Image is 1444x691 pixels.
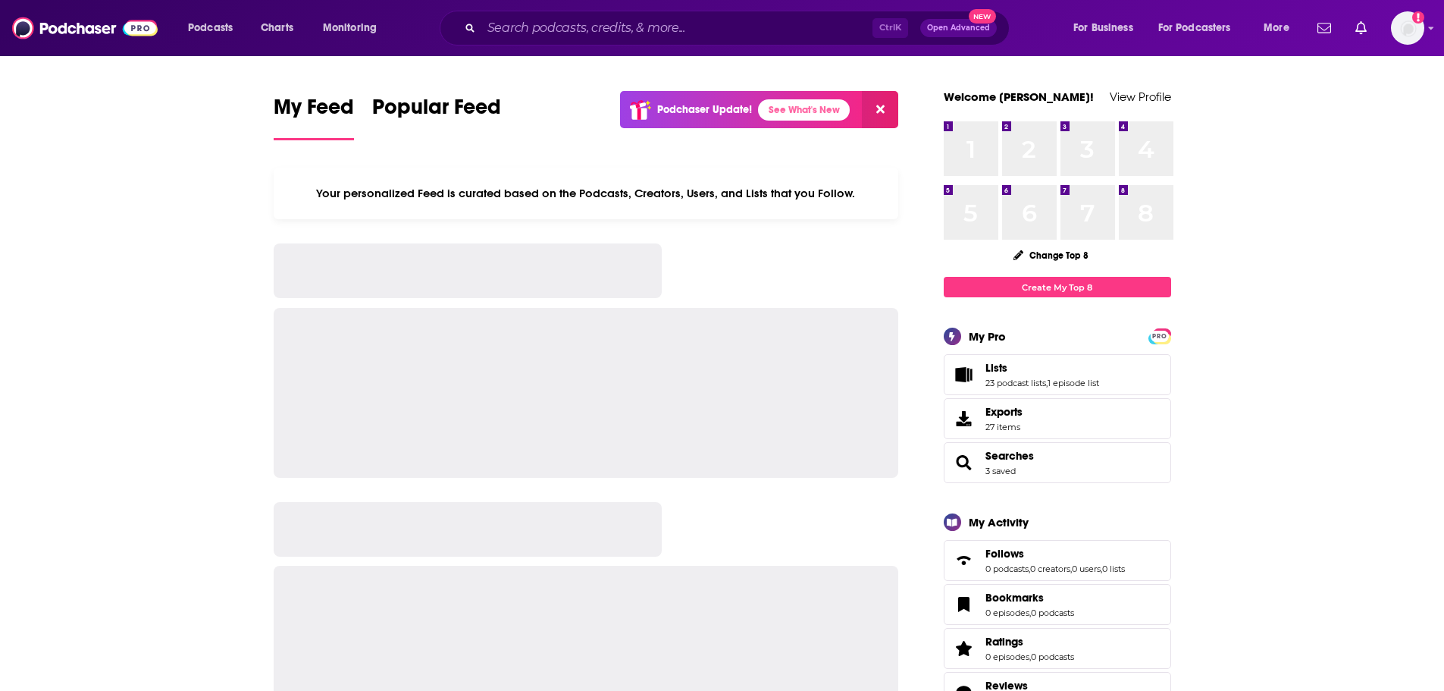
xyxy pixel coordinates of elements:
[944,584,1171,625] span: Bookmarks
[12,14,158,42] img: Podchaser - Follow, Share and Rate Podcasts
[985,361,1007,375] span: Lists
[985,422,1023,432] span: 27 items
[1311,15,1337,41] a: Show notifications dropdown
[1151,331,1169,342] span: PRO
[177,16,252,40] button: open menu
[985,591,1074,605] a: Bookmarks
[454,11,1024,46] div: Search podcasts, credits, & more...
[1349,15,1373,41] a: Show notifications dropdown
[985,591,1044,605] span: Bookmarks
[920,19,997,37] button: Open AdvancedNew
[985,547,1125,561] a: Follows
[1253,16,1308,40] button: open menu
[969,329,1006,344] div: My Pro
[261,17,293,39] span: Charts
[1412,11,1424,24] svg: Add a profile image
[944,628,1171,669] span: Ratings
[949,364,979,385] a: Lists
[949,550,979,571] a: Follows
[312,16,396,40] button: open menu
[1391,11,1424,45] img: User Profile
[1063,16,1152,40] button: open menu
[949,594,979,615] a: Bookmarks
[944,540,1171,581] span: Follows
[985,378,1046,388] a: 23 podcast lists
[1158,17,1231,39] span: For Podcasters
[985,547,1024,561] span: Follows
[969,9,996,24] span: New
[1029,564,1030,574] span: ,
[927,24,990,32] span: Open Advanced
[657,103,752,116] p: Podchaser Update!
[274,94,354,140] a: My Feed
[251,16,302,40] a: Charts
[1031,608,1074,618] a: 0 podcasts
[985,635,1023,649] span: Ratings
[188,17,233,39] span: Podcasts
[1072,564,1101,574] a: 0 users
[1073,17,1133,39] span: For Business
[1004,246,1098,265] button: Change Top 8
[949,452,979,473] a: Searches
[323,17,377,39] span: Monitoring
[1101,564,1102,574] span: ,
[1264,17,1289,39] span: More
[1030,564,1070,574] a: 0 creators
[985,405,1023,419] span: Exports
[1029,652,1031,662] span: ,
[1070,564,1072,574] span: ,
[985,608,1029,618] a: 0 episodes
[944,398,1171,439] a: Exports
[1029,608,1031,618] span: ,
[372,94,501,129] span: Popular Feed
[274,94,354,129] span: My Feed
[1391,11,1424,45] span: Logged in as fvultaggio
[985,652,1029,662] a: 0 episodes
[1110,90,1171,104] a: View Profile
[969,515,1029,529] div: My Activity
[944,277,1171,297] a: Create My Top 8
[949,408,979,429] span: Exports
[944,442,1171,483] span: Searches
[1102,564,1125,574] a: 0 lists
[944,90,1094,104] a: Welcome [PERSON_NAME]!
[1048,378,1099,388] a: 1 episode list
[372,94,501,140] a: Popular Feed
[758,99,850,121] a: See What's New
[1148,16,1253,40] button: open menu
[985,564,1029,574] a: 0 podcasts
[944,354,1171,395] span: Lists
[1031,652,1074,662] a: 0 podcasts
[1391,11,1424,45] button: Show profile menu
[985,635,1074,649] a: Ratings
[949,638,979,659] a: Ratings
[481,16,872,40] input: Search podcasts, credits, & more...
[872,18,908,38] span: Ctrl K
[274,168,899,219] div: Your personalized Feed is curated based on the Podcasts, Creators, Users, and Lists that you Follow.
[985,466,1016,476] a: 3 saved
[985,361,1099,375] a: Lists
[985,449,1034,463] a: Searches
[1046,378,1048,388] span: ,
[1151,330,1169,341] a: PRO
